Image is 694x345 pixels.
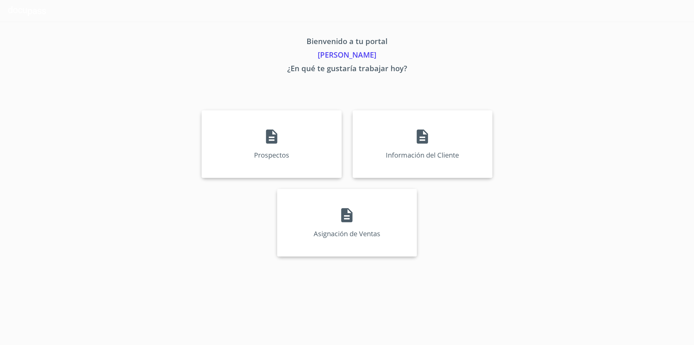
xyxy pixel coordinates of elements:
p: ¿En qué te gustaría trabajar hoy? [139,63,556,76]
p: [PERSON_NAME] [139,49,556,63]
p: Prospectos [254,150,289,160]
span: [PERSON_NAME] [617,5,678,16]
button: account of current user [617,5,686,16]
p: Información del Cliente [386,150,459,160]
p: Bienvenido a tu portal [139,36,556,49]
p: Asignación de Ventas [314,229,380,238]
